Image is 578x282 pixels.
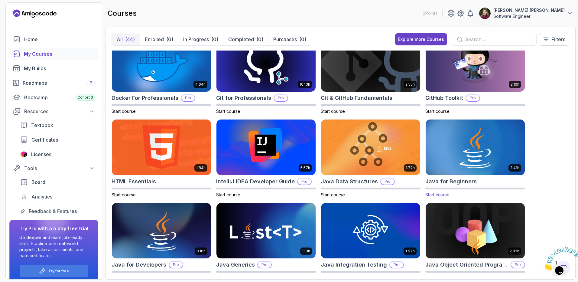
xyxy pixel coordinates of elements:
a: courses [9,48,98,60]
p: 2.82h [510,249,519,254]
p: Purchases [273,36,297,43]
div: Tools [24,165,95,172]
p: Enrolled [145,36,164,43]
span: Start course [112,109,136,114]
h2: Java for Developers [112,261,166,269]
img: Git for Professionals card [216,36,316,92]
iframe: chat widget [541,244,578,273]
button: Purchases(0) [268,33,311,45]
p: Pro [274,95,287,101]
h2: Java Data Structures [321,177,378,186]
a: feedback [17,205,98,217]
h2: Git for Professionals [216,94,271,102]
h2: GitHub Toolkit [425,94,463,102]
p: 2.10h [511,82,519,87]
p: Pro [298,179,311,185]
button: Filters [539,33,569,46]
p: Pro [466,95,479,101]
h2: Docker For Professionals [112,94,178,102]
p: Pro [381,179,394,185]
span: Analytics [31,193,52,200]
h2: Java Integration Testing [321,261,387,269]
img: user profile image [479,8,491,19]
div: (0) [299,36,306,43]
p: 10.13h [300,82,310,87]
p: In Progress [183,36,209,43]
p: 0 Points [423,10,437,16]
a: builds [9,62,98,74]
button: Explore more Courses [395,33,447,45]
img: IntelliJ IDEA Developer Guide card [216,120,316,175]
p: 5.57h [300,166,310,170]
div: Resources [24,108,95,115]
h2: courses [108,8,137,18]
img: Java Object Oriented Programming card [426,203,525,259]
p: Pro [511,262,524,268]
div: Bootcamp [24,94,95,101]
button: All(44) [112,33,140,45]
p: 1.72h [406,166,415,170]
img: Java Data Structures card [321,120,420,175]
a: Try for free [48,269,69,274]
div: My Builds [24,65,95,72]
span: 1 [2,2,5,8]
h2: Git & GitHub Fundamentals [321,94,392,102]
img: HTML Essentials card [112,120,211,175]
h2: Java for Beginners [425,177,477,186]
span: Textbook [31,122,53,129]
div: Roadmaps [23,79,95,87]
a: Landing page [13,9,57,18]
p: 9.18h [196,249,206,254]
button: Try for free [19,265,88,277]
span: Start course [425,109,450,114]
img: Java Generics card [216,203,316,259]
div: My Courses [24,50,95,57]
p: Pro [181,95,195,101]
div: (0) [256,36,263,43]
a: home [9,33,98,45]
a: licenses [17,148,98,160]
p: Software Engineer [493,13,565,19]
span: Start course [425,192,450,197]
button: Tools [9,163,98,174]
p: 2.55h [405,82,415,87]
p: 4.64h [195,82,206,87]
p: Pro [258,262,271,268]
span: Cohort 3 [77,95,93,100]
p: All [117,36,123,43]
button: user profile image[PERSON_NAME] [PERSON_NAME]Software Engineer [479,7,573,19]
p: Pro [390,262,403,268]
img: Java Integration Testing card [321,203,420,259]
a: textbook [17,119,98,131]
input: Search... [465,36,531,43]
img: Java for Developers card [112,203,211,259]
h2: IntelliJ IDEA Developer Guide [216,177,295,186]
p: Completed [228,36,254,43]
span: Feedback & Features [29,208,77,215]
img: GitHub Toolkit card [426,36,525,92]
h2: HTML Essentials [112,177,156,186]
span: 7 [90,80,92,85]
img: Docker For Professionals card [112,36,211,92]
a: board [17,176,98,188]
span: Board [31,179,45,186]
div: (44) [125,36,135,43]
div: Explore more Courses [398,36,444,42]
a: roadmaps [9,77,98,89]
div: (0) [166,36,173,43]
img: Chat attention grabber [2,2,40,26]
span: Start course [112,192,136,197]
h2: Java Object Oriented Programming [425,261,508,269]
a: analytics [17,191,98,203]
p: 1.13h [302,249,310,254]
p: Filters [551,36,565,43]
span: Certificates [31,136,58,143]
span: Start course [321,109,345,114]
p: Pro [169,262,183,268]
p: 2.41h [510,166,519,170]
span: Start course [216,192,240,197]
img: Git & GitHub Fundamentals card [321,36,420,92]
button: In Progress(0) [178,33,223,45]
